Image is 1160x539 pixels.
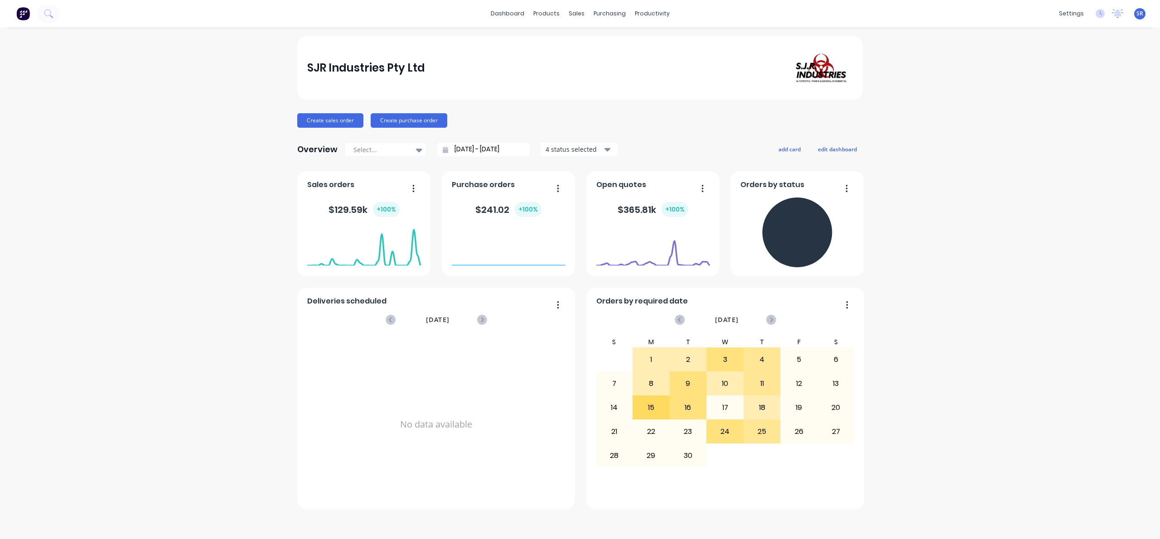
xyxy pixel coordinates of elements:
[307,59,425,77] div: SJR Industries Pty Ltd
[564,7,589,20] div: sales
[633,420,669,443] div: 22
[781,420,817,443] div: 26
[707,420,743,443] div: 24
[781,348,817,371] div: 5
[818,372,854,395] div: 13
[452,179,515,190] span: Purchase orders
[818,420,854,443] div: 27
[589,7,630,20] div: purchasing
[706,337,744,347] div: W
[744,396,780,419] div: 18
[715,315,739,325] span: [DATE]
[670,444,706,467] div: 30
[486,7,529,20] a: dashboard
[662,202,688,217] div: + 100 %
[633,396,669,419] div: 15
[781,396,817,419] div: 19
[707,396,743,419] div: 17
[744,337,781,347] div: T
[633,444,669,467] div: 29
[817,337,855,347] div: S
[16,7,30,20] img: Factory
[1054,7,1088,20] div: settings
[546,144,603,154] div: 4 status selected
[780,337,817,347] div: F
[307,179,354,190] span: Sales orders
[781,372,817,395] div: 12
[670,396,706,419] div: 16
[596,396,633,419] div: 14
[475,202,541,217] div: $ 241.02
[307,337,565,512] div: No data available
[618,202,688,217] div: $ 365.81k
[633,372,669,395] div: 8
[596,179,646,190] span: Open quotes
[297,113,363,128] button: Create sales order
[670,337,707,347] div: T
[670,348,706,371] div: 2
[744,420,780,443] div: 25
[596,372,633,395] div: 7
[596,420,633,443] div: 21
[818,348,854,371] div: 6
[670,372,706,395] div: 9
[596,337,633,347] div: S
[630,7,674,20] div: productivity
[307,296,387,307] span: Deliveries scheduled
[744,348,780,371] div: 4
[529,7,564,20] div: products
[1136,10,1143,18] span: SR
[371,113,447,128] button: Create purchase order
[773,143,807,155] button: add card
[541,143,618,156] button: 4 status selected
[596,444,633,467] div: 28
[818,396,854,419] div: 20
[707,372,743,395] div: 10
[633,337,670,347] div: M
[373,202,400,217] div: + 100 %
[297,140,338,159] div: Overview
[633,348,669,371] div: 1
[670,420,706,443] div: 23
[744,372,780,395] div: 11
[329,202,400,217] div: $ 129.59k
[707,348,743,371] div: 3
[515,202,541,217] div: + 100 %
[426,315,449,325] span: [DATE]
[740,179,804,190] span: Orders by status
[789,49,853,87] img: SJR Industries Pty Ltd
[812,143,863,155] button: edit dashboard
